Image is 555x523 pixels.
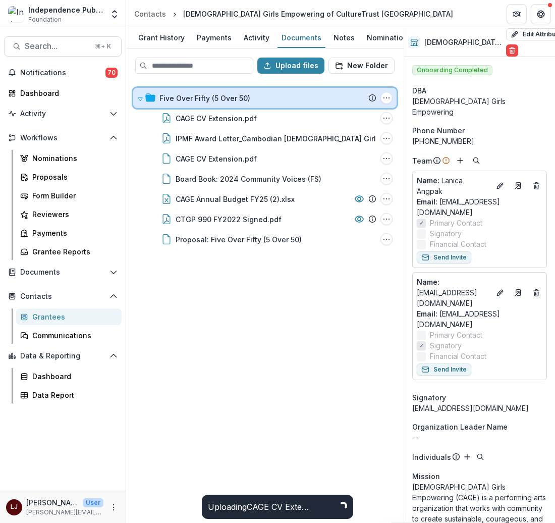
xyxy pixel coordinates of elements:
[494,287,506,299] button: Edit
[417,196,542,218] a: Email: [EMAIL_ADDRESS][DOMAIN_NAME]
[130,7,457,21] nav: breadcrumb
[412,452,451,462] p: Individuals
[133,189,397,209] div: CAGE Annual Budget FY25 (2).xlsxCAGE Annual Budget FY25 (2).xlsx Options
[424,38,502,47] h2: [DEMOGRAPHIC_DATA] Girls Empowering of CultureTrust [GEOGRAPHIC_DATA]
[380,213,393,225] button: CTGP 990 FY2022 Signed.pdf Options
[507,4,527,24] button: Partners
[380,92,393,104] button: Five Over Fifty (5 Over 50) Options
[133,148,397,169] div: CAGE CV Extension.pdfCAGE CV Extension.pdf Options
[530,287,542,299] button: Deletes
[430,340,462,351] span: Signatory
[494,180,506,192] button: Edit
[277,28,325,48] a: Documents
[412,155,432,166] p: Team
[412,422,508,432] span: Organization Leader Name
[417,278,439,286] span: Name :
[4,85,122,101] a: Dashboard
[277,30,325,45] div: Documents
[329,28,359,48] a: Notes
[506,44,518,57] button: Delete
[430,330,482,340] span: Primary Contact
[193,28,236,48] a: Payments
[417,175,490,196] p: Lanica Angpak
[16,169,122,185] a: Proposals
[32,153,114,164] div: Nominations
[16,327,122,344] a: Communications
[257,58,324,74] button: Upload files
[380,132,393,144] button: IPMF Award Letter_Cambodian American Girls Empowering of CultureTrust.pdf Options
[417,277,490,308] p: [EMAIL_ADDRESS][DOMAIN_NAME]
[20,88,114,98] div: Dashboard
[412,85,426,96] span: DBA
[510,178,526,194] a: Go to contact
[417,309,437,318] span: Email:
[412,392,446,403] span: Signatory
[32,246,114,257] div: Grantee Reports
[133,108,397,128] div: CAGE CV Extension.pdfCAGE CV Extension.pdf Options
[363,30,416,45] div: Nominations
[133,128,397,148] div: IPMF Award Letter_Cambodian [DEMOGRAPHIC_DATA] Girls Empowering of CultureTrust.pdfIPMF Award Let...
[133,169,397,189] div: Board Book: 2024 Community Voices (FS)Board Book: 2024 Community Voices (FS) Options
[134,28,189,48] a: Grant History
[380,152,393,165] button: CAGE CV Extension.pdf Options
[454,154,466,167] button: Add
[461,451,473,463] button: Add
[105,68,118,78] span: 70
[16,150,122,167] a: Nominations
[380,193,393,205] button: CAGE Annual Budget FY25 (2).xlsx Options
[4,106,122,122] button: Open Activity
[412,125,465,136] span: Phone Number
[16,187,122,204] a: Form Builder
[159,93,250,103] div: Five Over Fifty (5 Over 50)
[417,363,471,376] button: Send Invite
[530,180,542,192] button: Deletes
[32,228,114,238] div: Payments
[4,288,122,304] button: Open Contacts
[176,174,321,184] div: Board Book: 2024 Community Voices (FS)
[208,501,309,513] div: Uploading CAGE CV Extension.pdf
[531,4,551,24] button: Get Help
[133,229,397,249] div: Proposal: Five Over Fifty (5 Over 50)Proposal: Five Over Fifty (5 Over 50) Options
[26,508,103,517] p: [PERSON_NAME][EMAIL_ADDRESS][DOMAIN_NAME]
[133,88,397,249] div: Five Over Fifty (5 Over 50)Five Over Fifty (5 Over 50) OptionsCAGE CV Extension.pdfCAGE CV Extens...
[474,451,486,463] button: Search
[20,292,105,301] span: Contacts
[8,6,24,22] img: Independence Public Media Foundation
[32,311,114,322] div: Grantees
[417,197,437,206] span: Email:
[176,214,282,225] div: CTGP 990 FY2022 Signed.pdf
[20,110,105,118] span: Activity
[32,390,114,400] div: Data Report
[83,498,103,507] p: User
[412,432,547,443] p: --
[32,330,114,341] div: Communications
[25,41,89,51] span: Search...
[4,264,122,280] button: Open Documents
[32,190,114,201] div: Form Builder
[183,9,453,19] div: [DEMOGRAPHIC_DATA] Girls Empowering of CultureTrust [GEOGRAPHIC_DATA]
[430,239,486,249] span: Financial Contact
[11,504,18,510] div: Lorraine Jabouin
[4,65,122,81] button: Notifications70
[16,243,122,260] a: Grantee Reports
[4,348,122,364] button: Open Data & Reporting
[363,28,416,48] a: Nominations
[417,251,471,264] button: Send Invite
[20,352,105,360] span: Data & Reporting
[16,387,122,403] a: Data Report
[380,173,393,185] button: Board Book: 2024 Community Voices (FS) Options
[107,501,120,513] button: More
[133,209,397,229] div: CTGP 990 FY2022 Signed.pdfCTGP 990 FY2022 Signed.pdf Options
[176,194,295,204] div: CAGE Annual Budget FY25 (2).xlsx
[412,403,547,413] div: [EMAIL_ADDRESS][DOMAIN_NAME]
[134,9,166,19] div: Contacts
[380,233,393,245] button: Proposal: Five Over Fifty (5 Over 50) Options
[28,15,62,24] span: Foundation
[20,134,105,142] span: Workflows
[193,30,236,45] div: Payments
[134,30,189,45] div: Grant History
[176,113,257,124] div: CAGE CV Extension.pdf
